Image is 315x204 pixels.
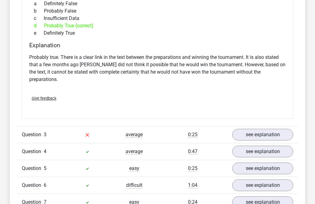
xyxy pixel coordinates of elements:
[232,179,293,191] a: see explanation
[232,163,293,174] a: see explanation
[126,132,143,138] span: average
[29,29,286,37] div: Definitely True
[188,165,197,171] span: 0:25
[34,22,44,29] span: d
[29,42,286,49] h4: Explanation
[34,29,44,37] span: e
[34,15,44,22] span: c
[29,22,286,29] div: Probably True (correct)
[126,148,143,155] span: average
[29,7,286,15] div: Probably False
[44,148,46,154] span: 4
[232,146,293,157] a: see explanation
[22,148,44,155] span: Question
[29,54,286,83] p: Probably true. There is a clear link in the text between the preparations and winning the tournam...
[188,182,197,188] span: 1:04
[129,165,139,171] span: easy
[232,129,293,140] a: see explanation
[44,182,46,188] span: 6
[188,148,197,155] span: 0:47
[22,131,44,138] span: Question
[188,132,197,138] span: 0:25
[44,165,46,171] span: 5
[22,165,44,172] span: Question
[34,7,44,15] span: b
[32,96,56,101] span: Give feedback
[44,132,46,137] span: 3
[22,182,44,189] span: Question
[126,182,142,188] span: difficult
[29,15,286,22] div: Insufficient Data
